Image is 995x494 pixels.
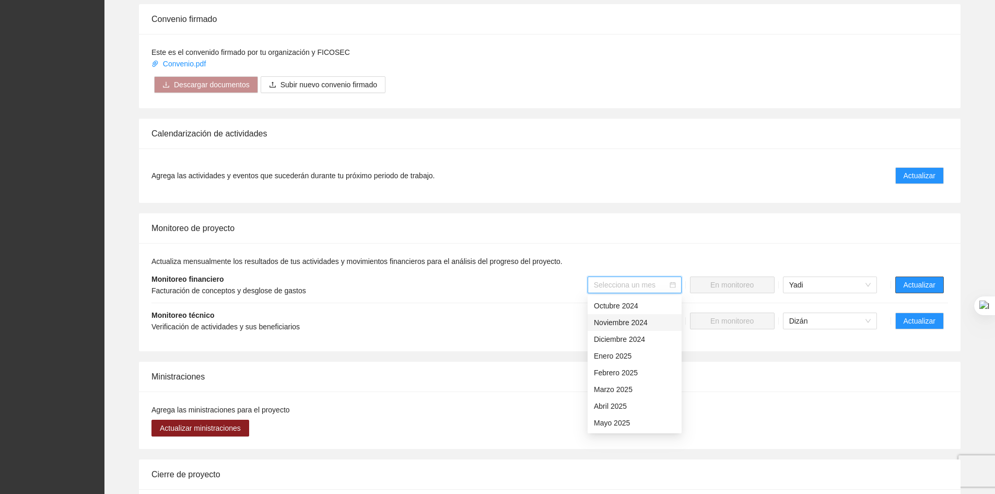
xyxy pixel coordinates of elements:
[904,170,935,181] span: Actualizar
[789,277,871,293] span: Yadi
[594,317,675,328] div: Noviembre 2024
[174,79,250,90] span: Descargar documentos
[588,297,682,314] div: Octubre 2024
[151,257,563,266] span: Actualiza mensualmente los resultados de tus actividades y movimientos financieros para el anális...
[151,286,306,295] span: Facturación de conceptos y desglose de gastos
[151,213,948,243] div: Monitoreo de proyecto
[261,81,385,89] span: uploadSubir nuevo convenio firmado
[904,279,935,291] span: Actualizar
[588,314,682,331] div: Noviembre 2024
[588,415,682,431] div: Mayo 2025
[154,76,258,93] button: downloadDescargar documentos
[151,420,249,436] button: Actualizar ministraciones
[895,313,944,329] button: Actualizar
[895,277,944,293] button: Actualizar
[594,367,675,378] div: Febrero 2025
[151,406,290,414] span: Agrega las ministraciones para el proyecto
[151,459,948,489] div: Cierre de proyecto
[588,364,682,381] div: Febrero 2025
[594,350,675,362] div: Enero 2025
[151,119,948,148] div: Calendarización de actividades
[895,167,944,184] button: Actualizar
[594,334,675,345] div: Diciembre 2024
[280,79,377,90] span: Subir nuevo convenio firmado
[594,300,675,312] div: Octubre 2024
[151,362,948,392] div: Ministraciones
[151,4,948,34] div: Convenio firmado
[160,422,241,434] span: Actualizar ministraciones
[151,48,350,56] span: Este es el convenido firmado por tu organización y FICOSEC
[904,315,935,327] span: Actualizar
[670,282,676,288] span: calendar
[594,384,675,395] div: Marzo 2025
[588,331,682,348] div: Diciembre 2024
[151,60,159,67] span: paper-clip
[151,323,300,331] span: Verificación de actividades y sus beneficiarios
[594,400,675,412] div: Abril 2025
[588,348,682,364] div: Enero 2025
[594,417,675,429] div: Mayo 2025
[151,311,215,319] strong: Monitoreo técnico
[588,381,682,398] div: Marzo 2025
[789,313,871,329] span: Dizán
[588,398,682,415] div: Abril 2025
[162,81,170,89] span: download
[261,76,385,93] button: uploadSubir nuevo convenio firmado
[151,275,224,283] strong: Monitoreo financiero
[151,60,208,68] a: Convenio.pdf
[151,424,249,432] a: Actualizar ministraciones
[151,170,435,181] span: Agrega las actividades y eventos que sucederán durante tu próximo periodo de trabajo.
[269,81,276,89] span: upload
